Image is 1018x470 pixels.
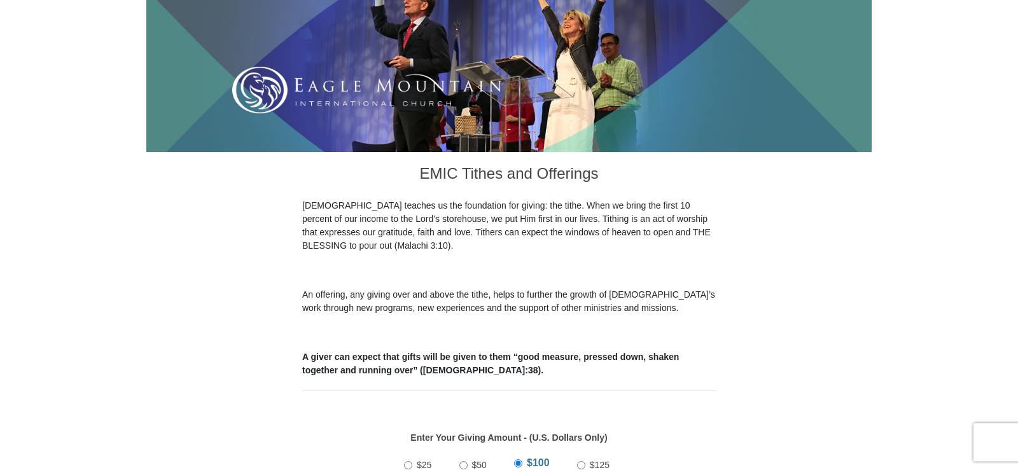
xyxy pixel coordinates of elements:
[527,457,550,468] span: $100
[302,199,716,252] p: [DEMOGRAPHIC_DATA] teaches us the foundation for giving: the tithe. When we bring the first 10 pe...
[302,352,679,375] b: A giver can expect that gifts will be given to them “good measure, pressed down, shaken together ...
[590,460,610,470] span: $125
[472,460,487,470] span: $50
[302,288,716,315] p: An offering, any giving over and above the tithe, helps to further the growth of [DEMOGRAPHIC_DAT...
[410,432,607,443] strong: Enter Your Giving Amount - (U.S. Dollars Only)
[417,460,431,470] span: $25
[302,152,716,199] h3: EMIC Tithes and Offerings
